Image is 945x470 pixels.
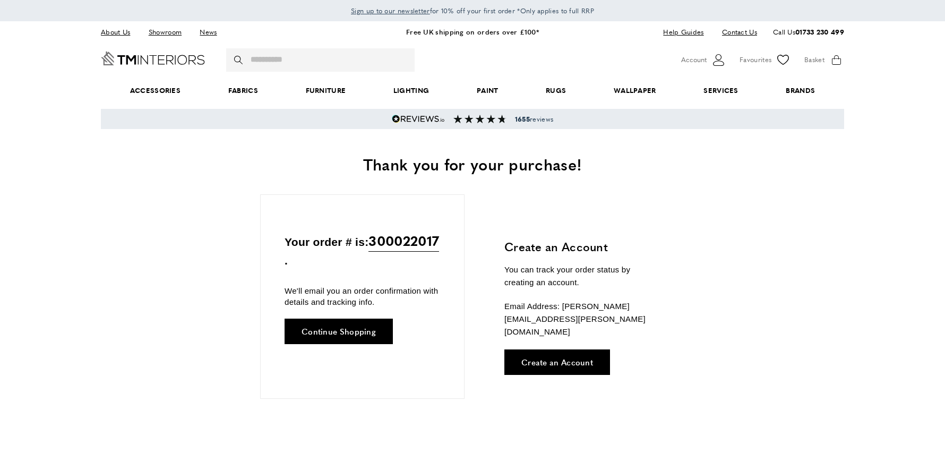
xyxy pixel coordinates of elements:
p: You can track your order status by creating an account. [504,263,661,289]
a: Help Guides [655,25,711,39]
a: Create an Account [504,349,610,375]
a: Paint [453,74,522,107]
a: Contact Us [714,25,757,39]
button: Customer Account [681,52,726,68]
img: Reviews.io 5 stars [392,115,445,123]
a: Wallpaper [590,74,680,107]
a: Free UK shipping on orders over £100* [406,27,539,37]
button: Search [234,48,245,72]
h3: Create an Account [504,238,661,255]
a: Rugs [522,74,590,107]
a: Showroom [141,25,190,39]
span: reviews [515,115,553,123]
a: Go to Home page [101,52,205,65]
a: Favourites [740,52,791,68]
span: Continue Shopping [302,327,376,335]
img: Reviews section [453,115,506,123]
p: Your order # is: . [285,230,440,270]
span: Account [681,54,707,65]
span: Create an Account [521,358,593,366]
span: Favourites [740,54,771,65]
span: for 10% off your first order *Only applies to full RRP [351,6,594,15]
a: About Us [101,25,138,39]
a: Furniture [282,74,370,107]
a: Services [680,74,762,107]
a: Brands [762,74,839,107]
strong: 1655 [515,114,530,124]
a: 01733 230 499 [795,27,844,37]
span: Accessories [106,74,204,107]
a: Continue Shopping [285,319,393,344]
p: Call Us [773,27,844,38]
a: Lighting [370,74,453,107]
a: Sign up to our newsletter [351,5,430,16]
p: Email Address: [PERSON_NAME][EMAIL_ADDRESS][PERSON_NAME][DOMAIN_NAME] [504,300,661,338]
span: Thank you for your purchase! [363,152,582,175]
a: Fabrics [204,74,282,107]
span: 300022017 [368,230,439,252]
span: Sign up to our newsletter [351,6,430,15]
a: News [192,25,225,39]
p: We'll email you an order confirmation with details and tracking info. [285,285,440,307]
